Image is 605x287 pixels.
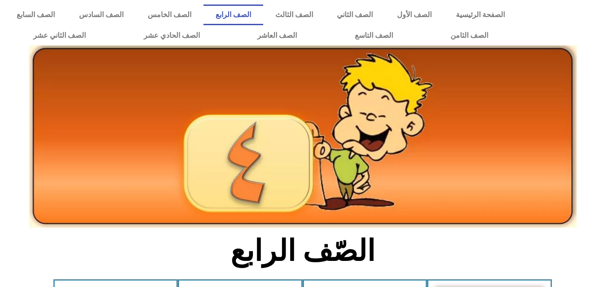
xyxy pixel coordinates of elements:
[325,4,385,25] a: الصف الثاني
[67,4,136,25] a: الصف السادس
[4,25,115,46] a: الصف الثاني عشر
[229,25,326,46] a: الصف العاشر
[263,4,325,25] a: الصف الثالث
[154,233,451,269] h2: الصّف الرابع
[203,4,263,25] a: الصف الرابع
[4,4,67,25] a: الصف السابع
[115,25,228,46] a: الصف الحادي عشر
[444,4,517,25] a: الصفحة الرئيسية
[136,4,203,25] a: الصف الخامس
[385,4,444,25] a: الصف الأول
[422,25,517,46] a: الصف الثامن
[326,25,421,46] a: الصف التاسع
